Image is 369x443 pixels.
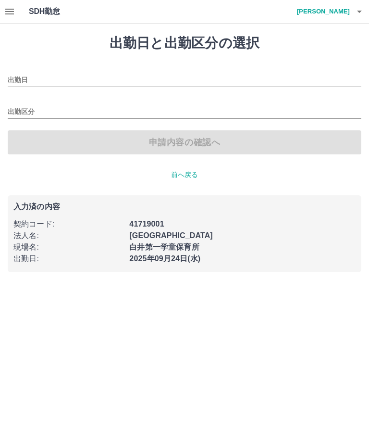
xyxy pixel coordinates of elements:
[129,220,164,228] b: 41719001
[8,35,361,51] h1: 出勤日と出勤区分の選択
[13,203,356,211] p: 入力済の内容
[13,218,123,230] p: 契約コード :
[13,230,123,241] p: 法人名 :
[129,254,200,263] b: 2025年09月24日(水)
[129,231,213,240] b: [GEOGRAPHIC_DATA]
[8,170,361,180] p: 前へ戻る
[13,253,123,265] p: 出勤日 :
[129,243,199,251] b: 白井第一学童保育所
[13,241,123,253] p: 現場名 :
